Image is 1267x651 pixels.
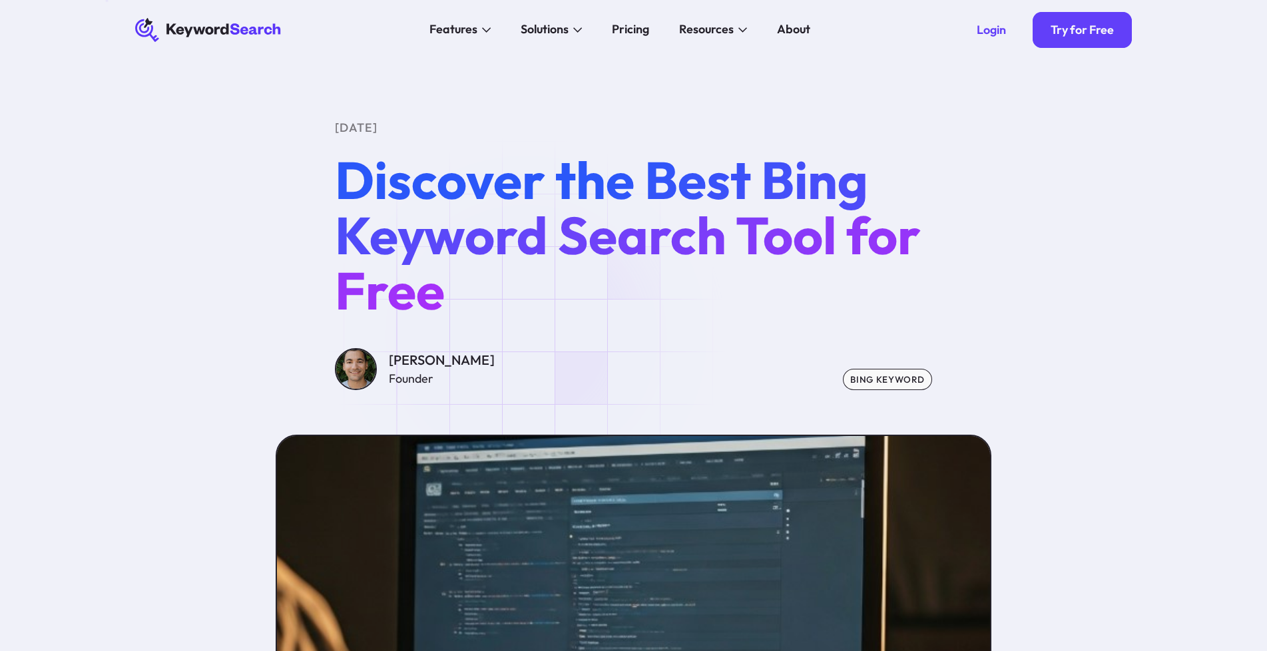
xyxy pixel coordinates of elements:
[1033,12,1132,48] a: Try for Free
[603,18,658,42] a: Pricing
[335,147,921,323] span: Discover the Best Bing Keyword Search Tool for Free
[768,18,820,42] a: About
[389,370,495,388] div: Founder
[521,21,569,39] div: Solutions
[959,12,1024,48] a: Login
[843,369,931,389] div: bing keyword
[1051,23,1114,37] div: Try for Free
[679,21,734,39] div: Resources
[389,349,495,370] div: [PERSON_NAME]
[977,23,1006,37] div: Login
[429,21,477,39] div: Features
[777,21,810,39] div: About
[612,21,649,39] div: Pricing
[335,119,931,137] div: [DATE]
